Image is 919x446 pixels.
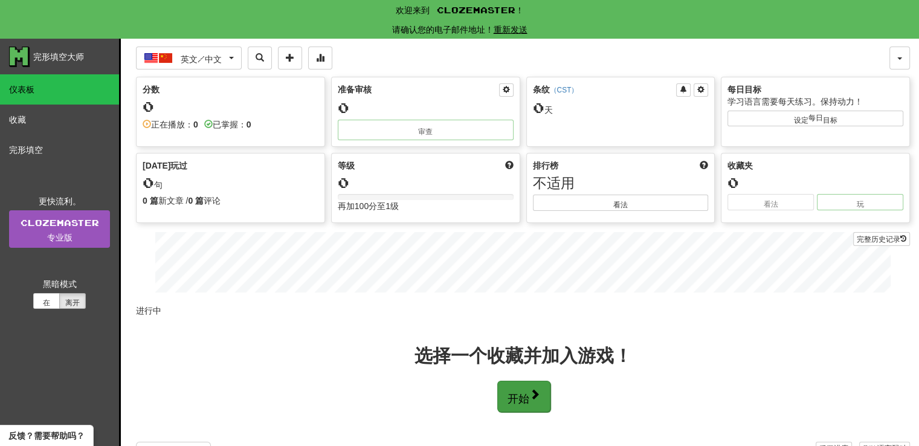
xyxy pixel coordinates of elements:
button: 将句子添加到收藏夹 [278,47,302,69]
font: 0 [533,99,544,116]
font: 0 [143,98,154,115]
a: ） [571,86,578,94]
font: 在 [43,298,50,306]
font: 黑暗模式 [43,279,77,289]
a: Clozemaster专业版 [9,210,110,248]
button: 离开 [59,293,86,309]
font: 0 [727,174,739,191]
font: 新文章 / [158,196,189,205]
font: 学习语言需要每天练习。保持动力！ [727,97,863,106]
button: 审查 [338,120,514,140]
font: 0 [338,174,349,191]
font: 不适用 [533,174,575,191]
font: 再加100 [338,201,369,211]
font: 中文 [205,53,222,63]
font: 开始 [508,392,529,405]
span: 本周积分（UTC） [700,160,708,172]
font: 看法 [764,199,778,208]
button: 更多统计数据 [308,47,332,69]
font: 收藏夹 [727,161,753,170]
font: 0 篇 [143,196,158,205]
a: CST [557,86,572,94]
font: 设定 [794,115,808,124]
button: 看法 [727,194,814,210]
font: 完形填空大师 [33,51,84,62]
font: 完整历史记录 [857,235,900,244]
button: 完整历史记录 [853,232,910,246]
button: 搜索句子 [248,47,272,69]
font: 准备审核 [338,85,372,94]
font: 等级 [338,161,355,170]
font: 0 [143,174,154,191]
font: 离开 [65,298,80,306]
font: 正在播放： [151,120,193,129]
font: 分至 [369,201,385,211]
button: 开始 [497,381,550,412]
button: 看法 [533,195,709,210]
font: 评论 [204,196,221,205]
font: 看法 [613,200,628,208]
span: 打开反馈小部件 [8,430,85,442]
font: 0 [193,120,198,129]
font: 0 [247,120,251,129]
font: 句 [154,180,163,190]
font: 选择一个收藏并加入游戏！ [414,346,632,366]
font: 条纹 [533,85,550,94]
font: 玩 [857,199,864,208]
font: 专业版 [47,232,73,242]
a: （ [550,86,557,94]
font: 0 [338,99,349,116]
button: 设定每日目标 [727,111,903,126]
font: 欢迎来到 Clozemaster！ [396,5,524,15]
font: 进行中 [136,305,161,315]
button: 英文/中文 [136,47,242,69]
font: 分数 [143,85,160,94]
font: Clozemaster [21,218,99,228]
font: [DATE]玩过 [143,161,187,170]
font: 审查 [418,127,433,135]
font: 每日 [808,113,823,121]
font: 天 [544,105,553,115]
font: 1级 [385,201,399,211]
button: 玩 [817,194,903,210]
font: 仪表板 [9,84,34,94]
font: 请确认您的电子邮件地址！ [392,24,494,34]
font: 目标 [823,115,837,124]
span: 获得更多积分以升级 [505,160,514,172]
font: 已掌握： [213,120,247,129]
font: 英文 [181,53,198,63]
button: 在 [33,293,60,309]
font: 反馈？需要帮助吗？ [8,431,85,441]
a: 重新发送 [494,24,527,34]
font: 更快流利。 [39,196,81,206]
font: / [198,53,205,63]
font: 每日目标 [727,85,761,94]
font: 排行榜 [533,161,558,170]
font: 完形填空 [9,144,43,155]
font: 0 篇 [188,196,204,205]
font: 收藏 [9,114,26,124]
